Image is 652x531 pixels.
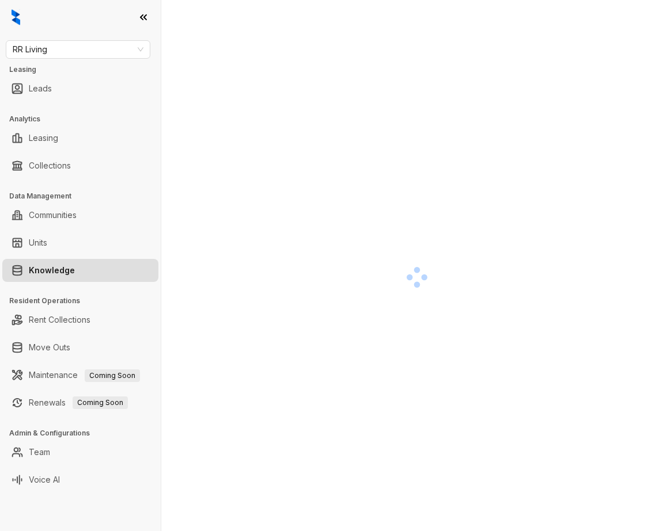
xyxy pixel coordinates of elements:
[2,231,158,254] li: Units
[12,9,20,25] img: logo
[29,441,50,464] a: Team
[2,391,158,414] li: Renewals
[29,259,75,282] a: Knowledge
[73,396,128,409] span: Coming Soon
[29,77,52,100] a: Leads
[2,204,158,227] li: Communities
[9,114,161,124] h3: Analytics
[2,127,158,150] li: Leasing
[29,154,71,177] a: Collections
[29,308,90,331] a: Rent Collections
[29,391,128,414] a: RenewalsComing Soon
[29,127,58,150] a: Leasing
[29,231,47,254] a: Units
[2,468,158,491] li: Voice AI
[9,64,161,75] h3: Leasing
[2,77,158,100] li: Leads
[2,441,158,464] li: Team
[2,259,158,282] li: Knowledge
[9,191,161,201] h3: Data Management
[85,369,140,382] span: Coming Soon
[29,204,77,227] a: Communities
[29,336,70,359] a: Move Outs
[29,468,60,491] a: Voice AI
[2,336,158,359] li: Move Outs
[2,154,158,177] li: Collections
[2,364,158,387] li: Maintenance
[13,41,143,58] span: RR Living
[2,308,158,331] li: Rent Collections
[9,296,161,306] h3: Resident Operations
[9,428,161,438] h3: Admin & Configurations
